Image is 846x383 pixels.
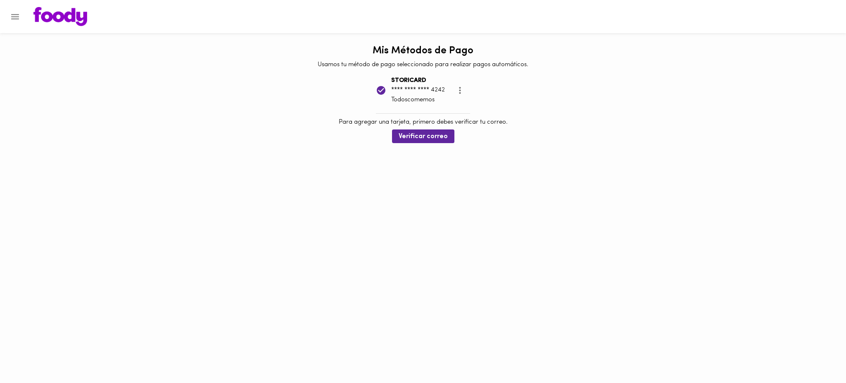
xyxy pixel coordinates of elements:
img: logo.png [33,7,87,26]
button: more [450,80,470,101]
b: STORICARD [391,77,426,84]
iframe: Messagebird Livechat Widget [798,335,838,375]
span: Verificar correo [399,133,448,141]
h1: Mis Métodos de Pago [373,45,473,56]
p: Todoscomemos [391,96,445,104]
button: Verificar correo [392,129,454,143]
p: Para agregar una tarjeta, primero debes verificar tu correo. [339,118,508,127]
button: Menu [5,7,25,27]
p: Usamos tu método de pago seleccionado para realizar pagos automáticos. [318,60,528,69]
